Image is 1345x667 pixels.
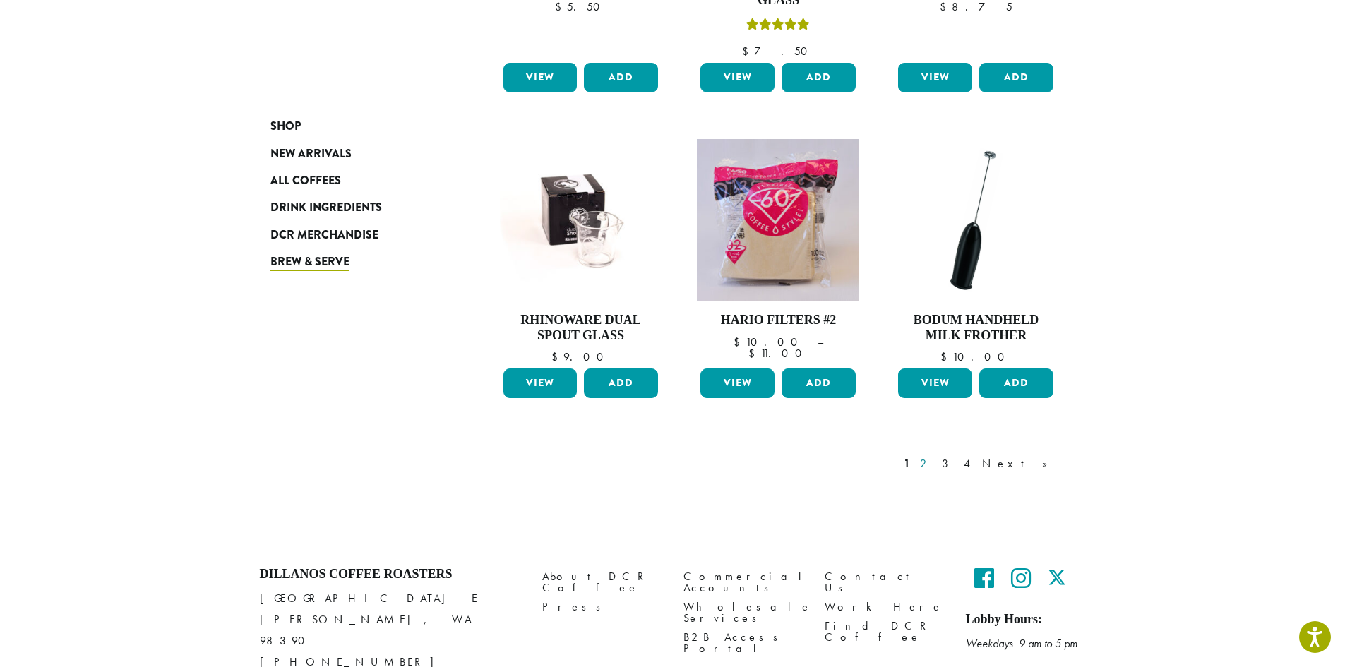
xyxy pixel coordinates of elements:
a: New Arrivals [270,140,440,167]
span: $ [748,346,760,361]
bdi: 9.00 [551,349,610,364]
span: – [818,335,823,349]
a: About DCR Coffee [542,567,662,597]
em: Weekdays 9 am to 5 pm [966,636,1077,651]
button: Add [979,63,1053,92]
h5: Lobby Hours: [966,612,1086,627]
button: Add [584,63,658,92]
a: Find DCR Coffee [825,617,945,647]
a: 2 [917,455,935,472]
bdi: 10.00 [940,349,1011,364]
bdi: 11.00 [748,346,808,361]
a: Bodum Handheld Milk Frother $10.00 [895,139,1057,363]
bdi: 10.00 [734,335,804,349]
span: DCR Merchandise [270,227,378,244]
span: Shop [270,118,301,136]
a: View [700,63,775,92]
img: DP3927.01-002.png [895,139,1057,301]
a: 3 [939,455,957,472]
a: Work Here [825,598,945,617]
h4: Dillanos Coffee Roasters [260,567,521,582]
span: $ [742,44,754,59]
span: New Arrivals [270,145,352,163]
a: View [503,368,578,398]
div: Rated 5.00 out of 5 [746,16,810,37]
a: Shop [270,113,440,140]
span: $ [940,349,952,364]
a: View [898,63,972,92]
button: Add [584,368,658,398]
a: Next » [979,455,1060,472]
a: Rhinoware Dual Spout Glass $9.00 [500,139,662,363]
button: Add [782,63,856,92]
a: Hario Filters #2 [697,139,859,363]
button: Add [979,368,1053,398]
button: Add [782,368,856,398]
a: View [898,368,972,398]
a: Drink Ingredients [270,194,440,221]
a: Wholesale Services [683,598,803,628]
a: 1 [901,455,913,472]
a: DCR Merchandise [270,222,440,248]
span: $ [734,335,746,349]
a: B2B Access Portal [683,628,803,659]
span: $ [551,349,563,364]
img: Rhinoware-dual-spout-glass-300x300.jpg [499,139,662,301]
a: View [700,368,775,398]
a: Contact Us [825,567,945,597]
a: View [503,63,578,92]
a: Commercial Accounts [683,567,803,597]
a: 4 [961,455,975,472]
a: Brew & Serve [270,248,440,275]
img: DCR_HARIO_FILTERS_600x600px-300x300.jpg [697,139,859,301]
span: Drink Ingredients [270,199,382,217]
span: Brew & Serve [270,253,349,271]
h4: Hario Filters #2 [697,313,859,328]
h4: Bodum Handheld Milk Frother [895,313,1057,343]
a: Press [542,598,662,617]
span: All Coffees [270,172,341,190]
bdi: 7.50 [742,44,814,59]
h4: Rhinoware Dual Spout Glass [500,313,662,343]
a: All Coffees [270,167,440,194]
